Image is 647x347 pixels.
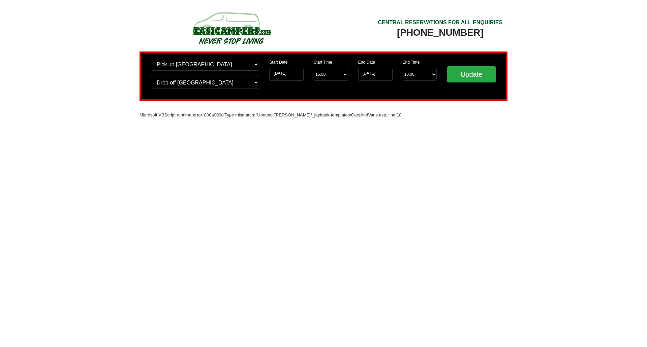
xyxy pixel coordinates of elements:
label: Start Date [269,59,287,65]
font: error '800a000d' [193,112,224,117]
label: End Date [358,59,375,65]
input: Return Date [358,68,393,81]
label: Start Time [314,59,332,65]
font: , line 10 [386,112,402,117]
font: /[PERSON_NAME]/_jaybank-templates/CarsAndVans.asp [273,112,386,117]
font: Microsoft VBScript runtime [140,112,191,117]
label: End Time [403,59,420,65]
div: [PHONE_NUMBER] [378,27,502,39]
img: campers-checkout-logo.png [167,9,296,46]
input: Update [447,66,496,82]
div: CENTRAL RESERVATIONS FOR ALL ENQUIRIES [378,19,502,27]
input: Start Date [269,68,304,81]
font: Type mismatch: 'Ubound' [224,112,273,117]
